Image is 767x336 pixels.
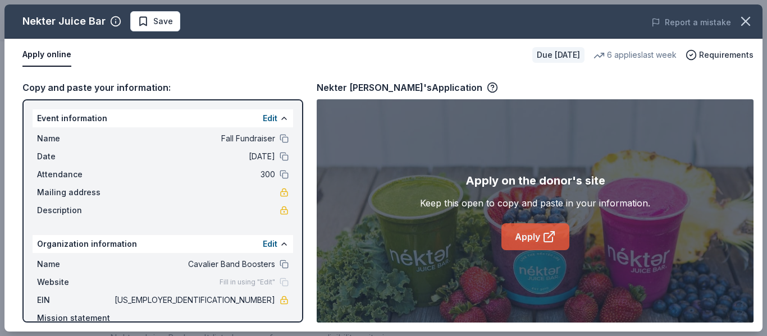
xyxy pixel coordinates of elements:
div: Keep this open to copy and paste in your information. [420,196,650,210]
a: Apply [501,223,569,250]
div: Copy and paste your information: [22,80,303,95]
span: Date [37,150,112,163]
div: Nekter Juice Bar [22,12,106,30]
span: Requirements [699,48,754,62]
div: Due [DATE] [532,47,585,63]
span: Attendance [37,168,112,181]
div: Event information [33,109,293,127]
span: Cavalier Band Boosters [112,257,275,271]
span: [US_EMPLOYER_IDENTIFICATION_NUMBER] [112,293,275,307]
span: Description [37,204,112,217]
button: Edit [263,237,277,251]
div: Mission statement [37,311,289,325]
div: Nekter [PERSON_NAME]'s Application [317,80,498,95]
button: Report a mistake [651,16,731,29]
span: Save [153,15,173,28]
span: Fall Fundraiser [112,132,275,145]
button: Save [130,11,180,31]
span: Name [37,132,112,145]
span: Name [37,257,112,271]
button: Requirements [686,48,754,62]
span: Fill in using "Edit" [220,278,275,287]
div: Apply on the donor's site [465,172,605,190]
button: Edit [263,112,277,125]
span: Mailing address [37,186,112,199]
span: 300 [112,168,275,181]
span: EIN [37,293,112,307]
div: Organization information [33,235,293,253]
span: [DATE] [112,150,275,163]
button: Apply online [22,43,71,67]
span: Website [37,275,112,289]
div: 6 applies last week [593,48,677,62]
